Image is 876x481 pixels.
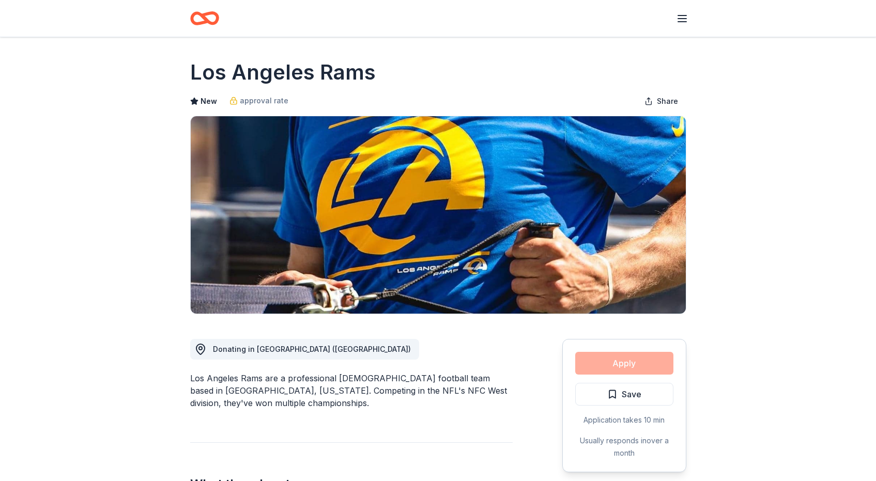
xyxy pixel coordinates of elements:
span: approval rate [240,95,288,107]
span: New [201,95,217,107]
span: Share [657,95,678,107]
div: Usually responds in over a month [575,435,673,459]
div: Los Angeles Rams are a professional [DEMOGRAPHIC_DATA] football team based in [GEOGRAPHIC_DATA], ... [190,372,513,409]
span: Save [622,387,641,401]
a: approval rate [229,95,288,107]
div: Application takes 10 min [575,414,673,426]
button: Save [575,383,673,406]
h1: Los Angeles Rams [190,58,376,87]
img: Image for Los Angeles Rams [191,116,686,314]
a: Home [190,6,219,30]
button: Share [636,91,686,112]
span: Donating in [GEOGRAPHIC_DATA] ([GEOGRAPHIC_DATA]) [213,345,411,353]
